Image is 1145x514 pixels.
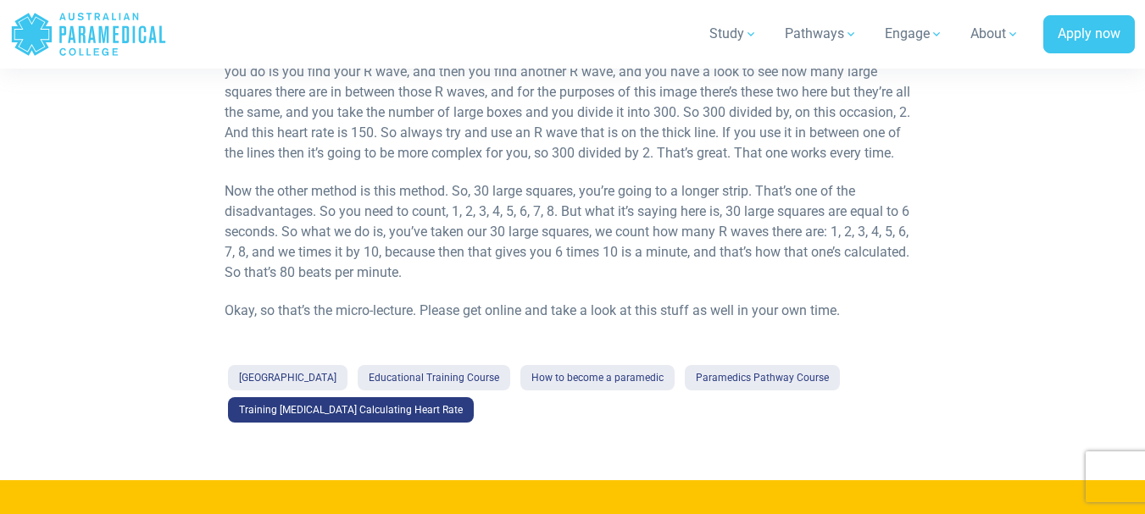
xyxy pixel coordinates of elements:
a: Pathways [775,10,868,58]
p: Now, it doesn’t actually matter which view you take this from, but it’s just easier to take it fr... [225,41,921,163]
a: Educational Training Course [358,365,510,390]
a: Paramedics Pathway Course [685,365,840,390]
p: Now the other method is this method. So, 30 large squares, you’re going to a longer strip. That’s... [225,181,921,283]
p: Okay, so that’s the micro-lecture. Please get online and take a look at this stuff as well in you... [225,301,921,321]
a: How to become a paramedic [520,365,675,390]
a: Engage [875,10,953,58]
a: Apply now [1043,15,1135,54]
a: Study [699,10,768,58]
a: Australian Paramedical College [10,7,167,62]
a: Training [MEDICAL_DATA] Calculating Heart Rate [228,397,474,423]
a: About [960,10,1030,58]
a: [GEOGRAPHIC_DATA] [228,365,347,390]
